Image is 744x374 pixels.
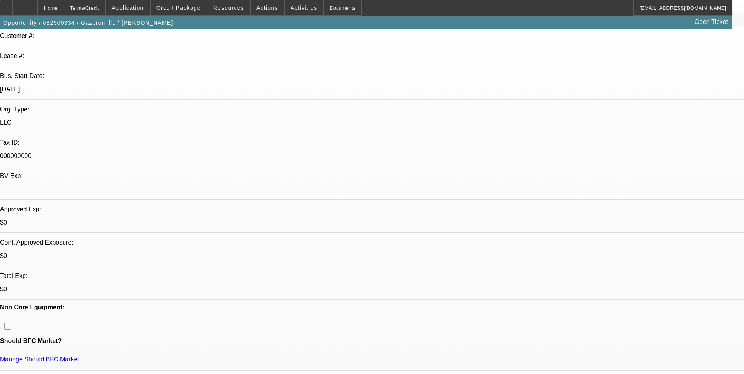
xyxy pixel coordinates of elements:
[251,0,284,15] button: Actions
[285,0,323,15] button: Activities
[207,0,250,15] button: Resources
[213,5,244,11] span: Resources
[156,5,201,11] span: Credit Package
[3,20,173,26] span: Opportunity / 082500334 / Gazprom llc / [PERSON_NAME]
[256,5,278,11] span: Actions
[151,0,207,15] button: Credit Package
[291,5,317,11] span: Activities
[111,5,144,11] span: Application
[106,0,149,15] button: Application
[691,15,731,29] a: Open Ticket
